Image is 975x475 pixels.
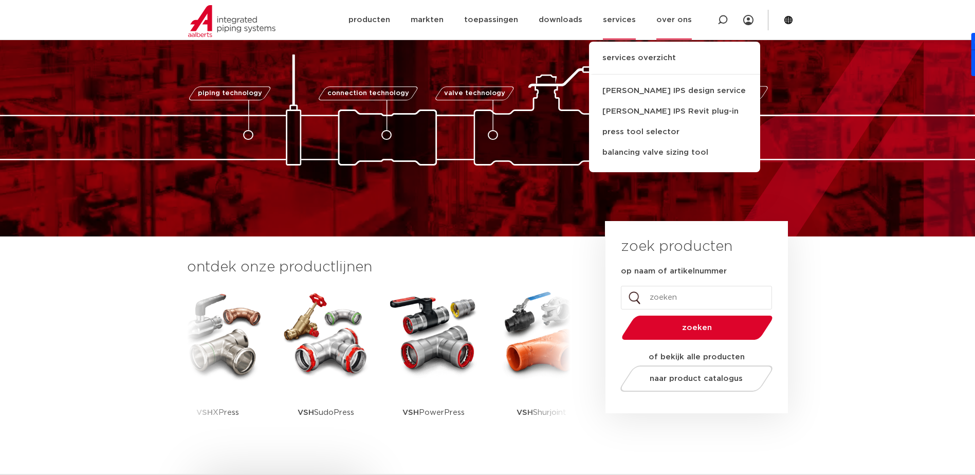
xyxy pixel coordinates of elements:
a: VSHPowerPress [388,288,480,445]
label: op naam of artikelnummer [621,266,727,277]
a: VSHSudoPress [280,288,372,445]
a: [PERSON_NAME] IPS Revit plug-in [589,101,760,122]
span: piping technology [198,90,262,97]
a: services overzicht [589,52,760,75]
button: zoeken [617,315,777,341]
h3: zoek producten [621,236,732,257]
p: PowerPress [402,380,465,445]
span: valve technology [444,90,505,97]
span: naar product catalogus [650,375,743,382]
a: VSHXPress [172,288,264,445]
input: zoeken [621,286,772,309]
a: press tool selector [589,122,760,142]
strong: VSH [517,409,533,416]
strong: VSH [402,409,419,416]
p: SudoPress [298,380,354,445]
p: XPress [196,380,239,445]
h3: ontdek onze productlijnen [187,257,571,278]
strong: VSH [298,409,314,416]
a: balancing valve sizing tool [589,142,760,163]
span: zoeken [648,324,746,332]
span: connection technology [327,90,409,97]
strong: of bekijk alle producten [649,353,745,361]
p: Shurjoint [517,380,566,445]
a: VSHShurjoint [495,288,588,445]
strong: VSH [196,409,213,416]
a: [PERSON_NAME] IPS design service [589,81,760,101]
a: naar product catalogus [617,366,775,392]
